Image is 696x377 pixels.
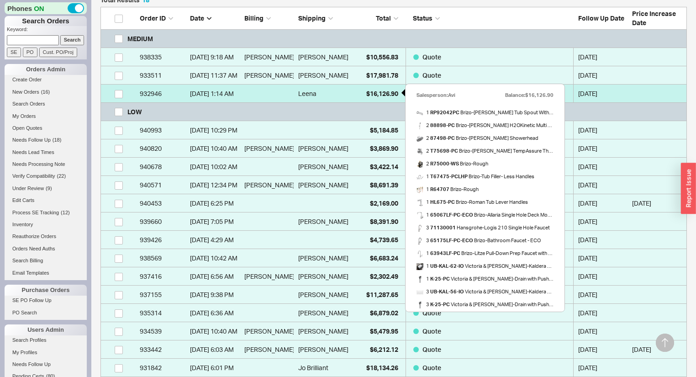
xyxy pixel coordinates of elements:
[190,359,240,377] div: 8/3/25 6:01 PM
[430,173,468,180] b: T67475-PCLHP
[406,14,574,23] div: Status
[298,48,348,66] div: [PERSON_NAME]
[5,112,87,121] a: My Orders
[370,254,398,262] span: $6,683.24
[370,272,398,280] span: $2,302.49
[370,236,398,244] span: $4,739.65
[353,14,398,23] div: Total
[417,144,554,157] a: 2 T75698-PC Brizo-[PERSON_NAME] TempAssure Thermostaitc Control with Integrated 6-Function Divert...
[140,322,185,340] div: 934539
[417,170,534,183] a: 1 T67475-PCLHP Brizo-Tub Filler- Less Handles
[140,194,185,212] div: 940453
[417,289,423,296] img: ub-kal-56-io_x2znbd
[578,267,628,286] div: 09/22/2025
[100,359,687,377] a: 931842[DATE] 6:01 PMJo Brilliant$18,134.26Quote [DATE]
[578,85,628,103] div: 09/22/2025
[61,210,70,215] span: ( 12 )
[430,212,473,218] b: 65067LF-PC-ECO
[190,14,240,23] div: Date
[417,238,423,244] img: 65175LF-PC-B1_eys1a4
[190,85,240,103] div: 8/8/25 1:14 AM
[100,267,687,286] a: 937416[DATE] 6:56 AM[PERSON_NAME][PERSON_NAME]$2,302.49Quote [DATE]
[244,139,294,158] div: [PERSON_NAME] [PERSON_NAME]
[39,48,77,57] input: Cust. PO/Proj
[366,71,398,79] span: $17,981.78
[430,263,464,269] b: UB-KAL-62-IO
[12,210,59,215] span: Process SE Tracking
[140,85,185,103] div: 932946
[140,14,166,22] span: Order ID
[190,249,240,267] div: 9/8/25 10:42 AM
[417,250,423,257] img: 63943LF-PC-B1_fxgtc2
[244,66,294,85] div: [PERSON_NAME]
[370,144,398,152] span: $3,869.90
[12,137,51,143] span: Needs Follow Up
[430,186,449,192] b: R64707
[190,304,240,322] div: 8/21/25 6:36 AM
[5,308,87,318] a: PO Search
[100,48,687,66] a: 938335[DATE] 9:18 AM[PERSON_NAME][PERSON_NAME]$10,556.83Quote [DATE]
[298,322,348,340] div: [PERSON_NAME]
[578,304,628,322] div: 09/22/2025
[430,288,464,295] b: UB-KAL-56-IO
[5,159,87,169] a: Needs Processing Note
[5,285,87,296] div: Purchase Orders
[100,158,687,176] a: 940678[DATE] 10:02 AM[PERSON_NAME]$3,422.14Quote [DATE]
[417,196,528,208] span: 1 Brizo - Roman Tub Lever Handles
[140,359,185,377] div: 931842
[366,364,398,372] span: $18,134.26
[140,212,185,231] div: 939660
[578,359,628,377] div: 09/22/2025
[100,304,687,322] a: 935314[DATE] 6:36 AM[PERSON_NAME]$6,879.02Quote [DATE]
[417,122,423,129] img: file_m1mgsl
[578,194,628,212] div: 09/22/2025
[190,139,240,158] div: 9/18/25 10:40 AM
[417,263,423,270] img: Kaldera-62-2560-x-1440_wanklo
[578,231,628,249] div: 09/22/2025
[417,110,423,117] img: file_ippisl
[366,53,398,61] span: $10,556.83
[578,139,628,158] div: 09/22/2025
[5,268,87,278] a: Email Templates
[127,30,153,48] h5: MEDIUM
[12,361,51,367] span: Needs Follow Up
[430,250,460,256] b: 63943LF-PC
[190,231,240,249] div: 9/11/25 4:29 AM
[100,194,687,212] a: 940453[DATE] 6:25 PM$2,169.00Quote [DATE][DATE]
[127,103,142,121] h5: LOW
[100,231,687,249] a: 939426[DATE] 4:29 AM$4,739.65Quote [DATE]
[430,199,455,205] b: HL675-PC
[417,298,554,311] a: 3 K-25-PC Victoria & [PERSON_NAME]-Drain with Push Control Plug
[298,139,348,158] div: [PERSON_NAME]
[5,324,87,335] div: Users Admin
[298,158,348,176] div: [PERSON_NAME]
[578,340,628,359] div: 09/22/2025
[578,14,624,22] span: Follow Up Date
[140,231,185,249] div: 939426
[370,163,398,170] span: $3,422.14
[244,14,294,23] div: Billing
[5,244,87,254] a: Orders Need Auths
[100,121,687,139] a: 940993[DATE] 10:29 PM$5,184.85Quote [DATE]
[244,14,264,22] span: Billing
[366,291,398,298] span: $11,287.65
[5,75,87,85] a: Create Order
[244,340,294,359] div: [PERSON_NAME]
[298,249,348,267] div: [PERSON_NAME]
[7,48,21,57] input: SE
[5,220,87,229] a: Inventory
[5,64,87,75] div: Orders Admin
[298,304,348,322] div: [PERSON_NAME]
[5,296,87,305] a: SE PO Follow Up
[370,181,398,189] span: $8,691.39
[100,340,687,359] a: 933442[DATE] 6:03 AM[PERSON_NAME][PERSON_NAME]$6,212.12Quote [DATE][DATE]
[140,121,185,139] div: 940993
[244,267,294,286] div: [PERSON_NAME]
[5,135,87,145] a: Needs Follow Up(18)
[5,123,87,133] a: Open Quotes
[60,35,84,45] input: Search
[298,359,328,377] div: Jo Brilliant
[298,340,348,359] div: [PERSON_NAME]
[57,173,66,179] span: ( 22 )
[298,267,348,286] div: [PERSON_NAME]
